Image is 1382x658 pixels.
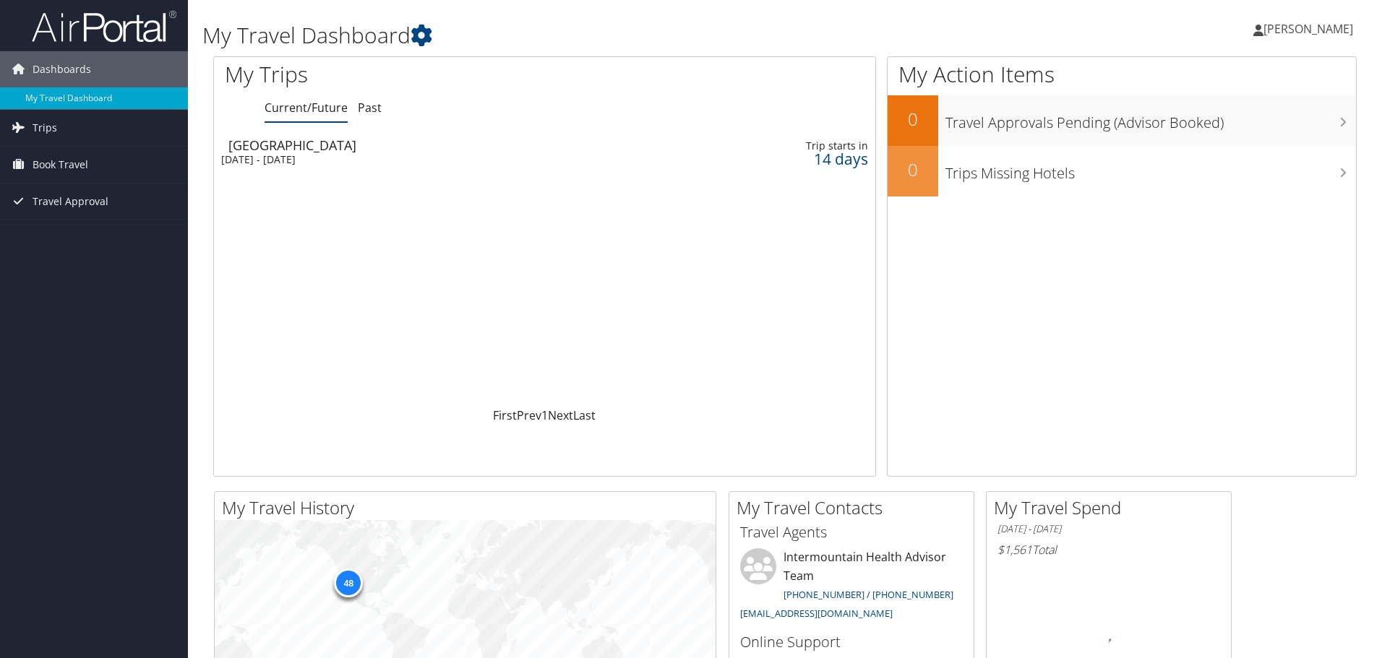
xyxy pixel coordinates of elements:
[888,157,938,182] h2: 0
[740,522,963,542] h3: Travel Agents
[888,146,1356,196] a: 0Trips Missing Hotels
[733,548,970,625] li: Intermountain Health Advisor Team
[222,495,716,520] h2: My Travel History
[493,407,517,423] a: First
[225,59,589,90] h1: My Trips
[945,156,1356,183] h3: Trips Missing Hotels
[724,139,867,152] div: Trip starts in
[33,110,57,146] span: Trips
[740,607,893,620] a: [EMAIL_ADDRESS][DOMAIN_NAME]
[202,20,979,51] h1: My Travel Dashboard
[517,407,541,423] a: Prev
[888,59,1356,90] h1: My Action Items
[33,51,91,87] span: Dashboards
[33,147,88,183] span: Book Travel
[334,568,363,597] div: 48
[888,107,938,131] h2: 0
[358,100,382,116] a: Past
[997,522,1220,536] h6: [DATE] - [DATE]
[32,9,176,43] img: airportal-logo.png
[997,542,1220,558] h6: Total
[888,95,1356,146] a: 0Travel Approvals Pending (Advisor Booked)
[997,542,1032,558] span: $1,561
[737,495,974,520] h2: My Travel Contacts
[541,407,548,423] a: 1
[221,153,638,166] div: [DATE] - [DATE]
[724,152,867,165] div: 14 days
[573,407,596,423] a: Last
[265,100,348,116] a: Current/Future
[994,495,1231,520] h2: My Travel Spend
[1253,7,1368,51] a: [PERSON_NAME]
[228,139,645,152] div: [GEOGRAPHIC_DATA]
[548,407,573,423] a: Next
[1263,21,1353,37] span: [PERSON_NAME]
[945,105,1356,133] h3: Travel Approvals Pending (Advisor Booked)
[740,632,963,652] h3: Online Support
[33,183,108,220] span: Travel Approval
[784,588,953,601] a: [PHONE_NUMBER] / [PHONE_NUMBER]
